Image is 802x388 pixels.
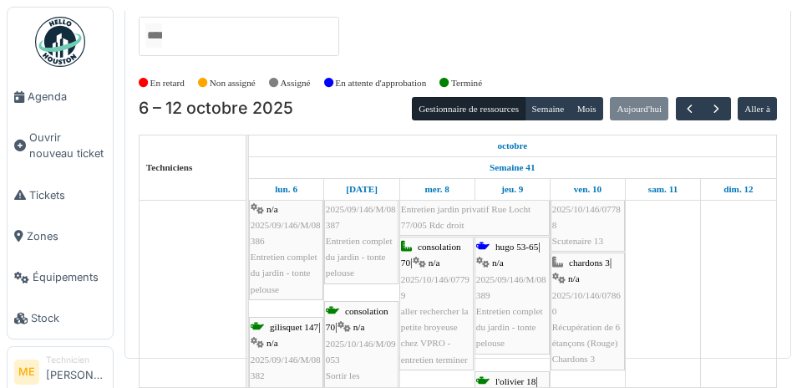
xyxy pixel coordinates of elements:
[28,89,106,105] span: Agenda
[568,273,580,283] span: n/a
[266,338,278,348] span: n/a
[251,252,317,294] span: Entretien complet du jardin - tonte pelouse
[525,97,571,120] button: Semaine
[335,76,426,90] label: En attente d'approbation
[8,257,113,298] a: Équipements
[251,220,321,246] span: 2025/09/146/M/08386
[31,310,106,326] span: Stock
[451,76,482,90] label: Terminé
[8,298,113,339] a: Stock
[552,322,620,364] span: Récupération de 6 étançons (Rouge) Chardons 3
[29,187,106,203] span: Tickets
[420,179,453,200] a: 8 octobre 2025
[29,130,106,161] span: Ouvrir nouveau ticket
[33,269,106,285] span: Équipements
[401,306,469,365] span: aller rechercher la petite broyeuse chez VPRO -entretien terminer
[552,236,603,246] span: Scutenaire 13
[139,99,293,119] h2: 6 – 12 octobre 2025
[401,204,530,230] span: Entretien jardin privatif Rue Locht 77/005 Rdc droit
[401,274,470,300] span: 2025/10/146/07799
[8,117,113,174] a: Ouvrir nouveau ticket
[353,322,365,332] span: n/a
[281,76,311,90] label: Assigné
[610,97,668,120] button: Aujourd'hui
[251,355,321,380] span: 2025/09/146/M/08382
[326,204,396,230] span: 2025/09/146/M/08387
[326,169,397,281] div: |
[326,339,396,365] span: 2025/10/146/M/09053
[552,255,623,367] div: |
[495,376,536,386] span: l'olivier 18
[738,97,777,120] button: Aller à
[401,169,548,233] div: |
[412,97,525,120] button: Gestionnaire de ressources
[146,162,193,172] span: Techniciens
[271,179,302,200] a: 6 octobre 2025
[476,239,548,351] div: |
[719,179,757,200] a: 12 octobre 2025
[266,204,278,214] span: n/a
[46,354,106,366] div: Technicien
[401,242,461,268] span: consolation 70
[270,322,318,332] span: gilisquet 147
[401,239,472,368] div: |
[326,236,393,278] span: Entretien complet du jardin - tonte pelouse
[326,306,388,332] span: consolation 70
[552,290,621,316] span: 2025/10/146/07860
[644,179,682,200] a: 11 octobre 2025
[493,135,531,156] a: 6 octobre 2025
[476,274,546,300] span: 2025/09/146/M/08389
[570,179,607,200] a: 10 octobre 2025
[210,76,256,90] label: Non assigné
[676,97,703,121] button: Précédent
[485,157,539,178] a: Semaine 41
[342,179,382,200] a: 7 octobre 2025
[145,23,162,48] input: Tous
[35,17,85,67] img: Badge_color-CXgf-gQk.svg
[27,228,106,244] span: Zones
[552,169,623,249] div: |
[8,76,113,117] a: Agenda
[476,306,543,348] span: Entretien complet du jardin - tonte pelouse
[150,76,185,90] label: En retard
[497,179,527,200] a: 9 octobre 2025
[495,242,538,252] span: hugo 53-65
[569,258,610,268] span: chardons 3
[14,360,39,385] li: ME
[552,204,621,230] span: 2025/10/146/07788
[251,169,322,298] div: |
[429,258,440,268] span: n/a
[570,97,603,120] button: Mois
[8,175,113,216] a: Tickets
[492,258,504,268] span: n/a
[703,97,730,121] button: Suivant
[8,216,113,257] a: Zones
